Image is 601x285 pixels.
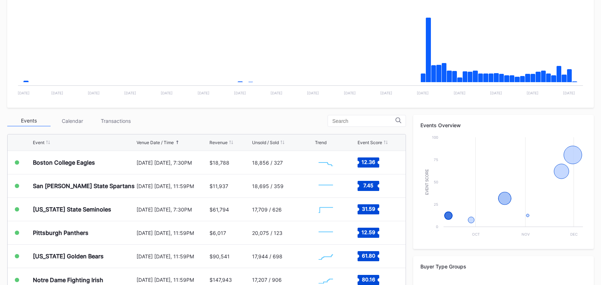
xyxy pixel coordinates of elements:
[362,253,375,259] text: 61.80
[33,253,104,260] div: [US_STATE] Golden Bears
[209,160,229,166] div: $18,788
[527,91,539,95] text: [DATE]
[271,91,282,95] text: [DATE]
[209,253,230,259] div: $90,541
[137,206,208,213] div: [DATE] [DATE], 7:30PM
[137,160,208,166] div: [DATE] [DATE], 7:30PM
[33,229,88,236] div: Pittsburgh Panthers
[362,159,375,165] text: 12.36
[434,202,438,206] text: 25
[18,91,30,95] text: [DATE]
[7,115,51,126] div: Events
[332,118,395,124] input: Search
[420,134,587,242] svg: Chart title
[425,169,429,195] text: Event Score
[209,277,232,283] div: $147,943
[33,206,111,213] div: [US_STATE] State Seminoles
[33,159,95,166] div: Boston College Eagles
[358,140,382,145] div: Event Score
[472,232,480,236] text: Oct
[209,183,228,189] div: $11,937
[380,91,392,95] text: [DATE]
[563,91,575,95] text: [DATE]
[209,230,226,236] div: $6,017
[490,91,502,95] text: [DATE]
[252,230,282,236] div: 20,075 / 123
[363,182,373,188] text: 7.45
[315,247,337,265] svg: Chart title
[522,232,530,236] text: Nov
[33,182,135,190] div: San [PERSON_NAME] State Spartans
[362,229,375,235] text: 12.59
[420,263,587,270] div: Buyer Type Groups
[137,230,208,236] div: [DATE] [DATE], 11:59PM
[420,122,587,128] div: Events Overview
[252,140,279,145] div: Unsold / Sold
[454,91,466,95] text: [DATE]
[434,157,438,162] text: 75
[417,91,429,95] text: [DATE]
[94,115,137,126] div: Transactions
[362,206,375,212] text: 31.59
[51,115,94,126] div: Calendar
[315,200,337,218] svg: Chart title
[436,224,438,229] text: 0
[315,140,327,145] div: Trend
[137,277,208,283] div: [DATE] [DATE], 11:59PM
[137,253,208,259] div: [DATE] [DATE], 11:59PM
[209,206,229,213] div: $61,794
[307,91,319,95] text: [DATE]
[252,160,283,166] div: 18,856 / 327
[234,91,246,95] text: [DATE]
[432,135,438,139] text: 100
[137,140,174,145] div: Venue Date / Time
[252,277,282,283] div: 17,207 / 906
[252,183,284,189] div: 18,695 / 359
[315,177,337,195] svg: Chart title
[434,180,438,184] text: 50
[315,153,337,172] svg: Chart title
[124,91,136,95] text: [DATE]
[344,91,356,95] text: [DATE]
[51,91,63,95] text: [DATE]
[315,224,337,242] svg: Chart title
[33,140,44,145] div: Event
[252,206,282,213] div: 17,709 / 626
[198,91,209,95] text: [DATE]
[88,91,100,95] text: [DATE]
[33,276,103,284] div: Notre Dame Fighting Irish
[252,253,282,259] div: 17,944 / 698
[570,232,578,236] text: Dec
[161,91,173,95] text: [DATE]
[137,183,208,189] div: [DATE] [DATE], 11:59PM
[362,276,375,282] text: 80.16
[209,140,228,145] div: Revenue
